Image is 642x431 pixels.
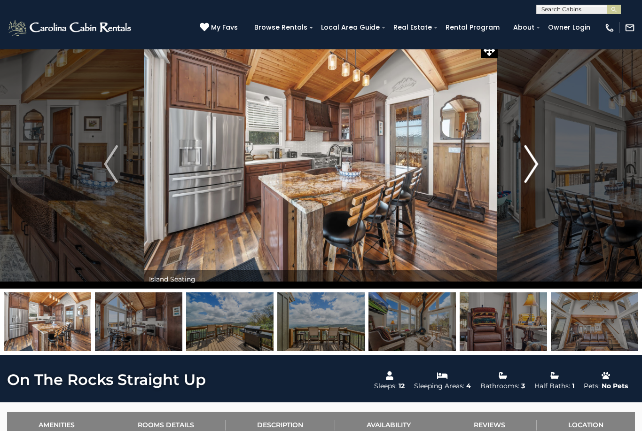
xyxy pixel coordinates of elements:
[604,23,615,33] img: phone-regular-white.png
[95,292,182,351] img: 167946765
[316,20,384,35] a: Local Area Guide
[368,292,456,351] img: 168624537
[144,270,497,289] div: Island Seating
[441,20,504,35] a: Rental Program
[186,292,274,351] img: 168624540
[543,20,595,35] a: Owner Login
[498,39,564,289] button: Next
[78,39,144,289] button: Previous
[524,145,538,183] img: arrow
[104,145,118,183] img: arrow
[277,292,365,351] img: 168624541
[7,18,134,37] img: White-1-2.png
[389,20,437,35] a: Real Estate
[509,20,539,35] a: About
[460,292,547,351] img: 167946797
[551,292,638,351] img: 167946771
[211,23,238,32] span: My Favs
[4,292,91,351] img: 167946769
[250,20,312,35] a: Browse Rentals
[625,23,635,33] img: mail-regular-white.png
[200,23,240,33] a: My Favs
